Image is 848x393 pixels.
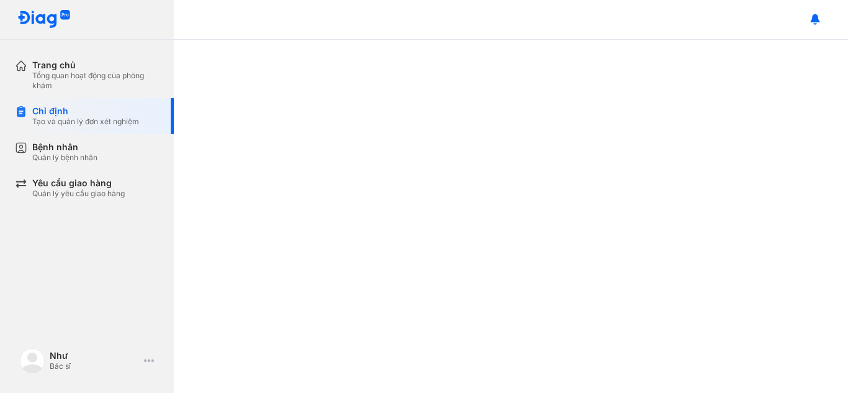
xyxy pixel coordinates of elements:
[32,60,159,71] div: Trang chủ
[32,189,125,199] div: Quản lý yêu cầu giao hàng
[32,142,97,153] div: Bệnh nhân
[32,117,139,127] div: Tạo và quản lý đơn xét nghiệm
[50,361,139,371] div: Bác sĩ
[50,350,139,361] div: Như
[20,348,45,373] img: logo
[17,10,71,29] img: logo
[32,106,139,117] div: Chỉ định
[32,71,159,91] div: Tổng quan hoạt động của phòng khám
[32,178,125,189] div: Yêu cầu giao hàng
[32,153,97,163] div: Quản lý bệnh nhân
